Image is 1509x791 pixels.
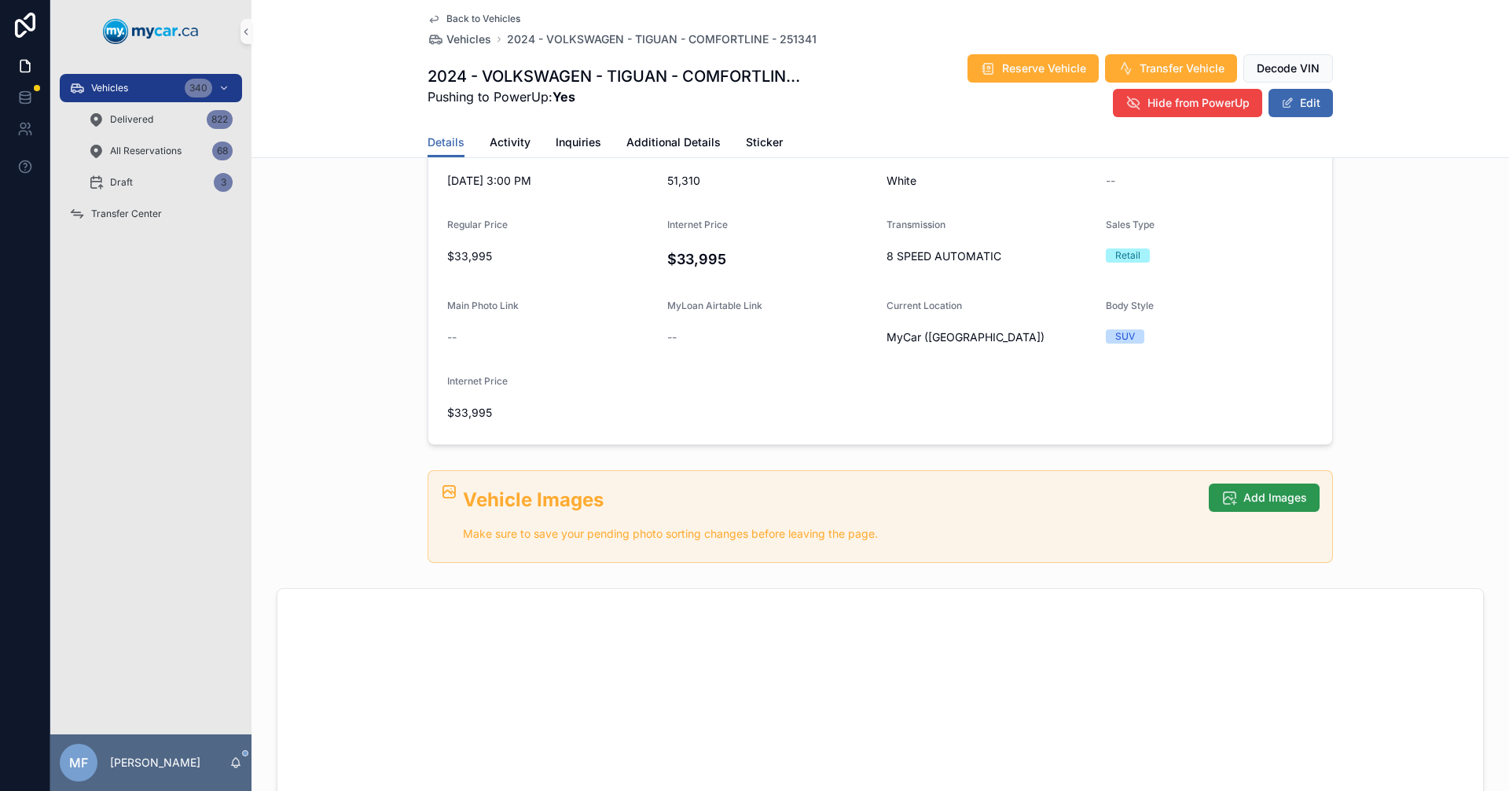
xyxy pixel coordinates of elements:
span: Pushing to PowerUp: [428,87,806,106]
a: Transfer Center [60,200,242,228]
span: Additional Details [626,134,721,150]
a: Vehicles340 [60,74,242,102]
img: App logo [103,19,199,44]
span: Sticker [746,134,783,150]
p: [PERSON_NAME] [110,755,200,771]
a: All Reservations68 [79,137,242,165]
span: Delivered [110,113,153,126]
span: White [887,173,1093,189]
div: scrollable content [50,63,251,248]
span: Decode VIN [1257,61,1320,76]
div: 68 [212,142,233,160]
span: Vehicles [446,31,491,47]
span: Body Style [1106,300,1154,311]
span: Hide from PowerUp [1147,95,1250,111]
span: Activity [490,134,531,150]
span: Vehicles [91,82,128,94]
span: Draft [110,176,133,189]
span: 8 SPEED AUTOMATIC [887,248,1093,264]
span: MyLoan Airtable Link [667,300,762,311]
a: Sticker [746,128,783,160]
a: Delivered822 [79,105,242,134]
span: Sales Type [1106,219,1155,230]
span: Reserve Vehicle [1002,61,1086,76]
span: Transfer Center [91,208,162,220]
a: 2024 - VOLKSWAGEN - TIGUAN - COMFORTLINE - 251341 [507,31,817,47]
div: 822 [207,110,233,129]
div: 340 [185,79,212,97]
a: Activity [490,128,531,160]
button: Edit [1269,89,1333,117]
button: Decode VIN [1243,54,1333,83]
span: Details [428,134,464,150]
button: Transfer Vehicle [1105,54,1237,83]
a: Details [428,128,464,158]
h4: $33,995 [667,248,875,270]
span: All Reservations [110,145,182,157]
div: Retail [1115,248,1140,263]
a: Draft3 [79,168,242,197]
span: Internet Price [667,219,728,230]
a: Back to Vehicles [428,13,520,25]
a: Inquiries [556,128,601,160]
button: Reserve Vehicle [967,54,1099,83]
a: Additional Details [626,128,721,160]
div: ## Vehicle Images Make sure to save your pending photo sorting changes before leaving the page. [463,487,1196,543]
span: [DATE] 3:00 PM [447,173,655,189]
button: Add Images [1209,484,1320,512]
div: 3 [214,173,233,192]
p: Make sure to save your pending photo sorting changes before leaving the page. [463,525,1196,543]
span: Back to Vehicles [446,13,520,25]
span: Transmission [887,219,945,230]
span: Inquiries [556,134,601,150]
h1: 2024 - VOLKSWAGEN - TIGUAN - COMFORTLINE - 251341 [428,65,806,87]
span: Internet Price [447,375,508,387]
div: SUV [1115,329,1135,344]
strong: Yes [553,89,575,105]
span: MF [69,753,88,772]
span: MyCar ([GEOGRAPHIC_DATA]) [887,329,1045,345]
span: -- [447,329,457,345]
a: Vehicles [428,31,491,47]
h2: Vehicle Images [463,487,1196,513]
span: $33,995 [447,405,655,421]
span: Transfer Vehicle [1140,61,1224,76]
span: Regular Price [447,219,508,230]
span: 51,310 [667,173,875,189]
span: Current Location [887,300,962,311]
span: -- [667,329,677,345]
span: -- [1106,173,1115,189]
span: Add Images [1243,490,1307,506]
span: Main Photo Link [447,300,519,311]
button: Hide from PowerUp [1113,89,1262,117]
span: $33,995 [447,248,655,264]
